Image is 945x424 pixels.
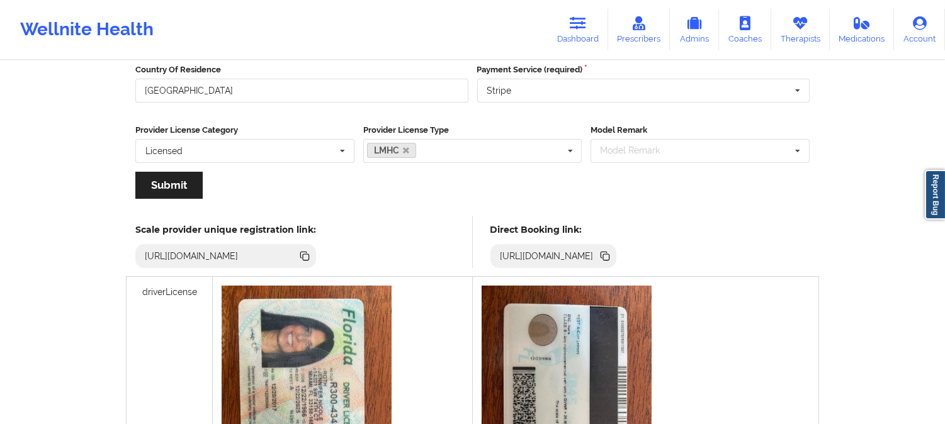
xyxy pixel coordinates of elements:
[548,9,608,50] a: Dashboard
[670,9,719,50] a: Admins
[608,9,671,50] a: Prescribers
[140,250,244,262] div: [URL][DOMAIN_NAME]
[135,124,354,137] label: Provider License Category
[894,9,945,50] a: Account
[591,124,810,137] label: Model Remark
[145,147,183,155] div: Licensed
[597,143,678,158] div: Model Remark
[719,9,771,50] a: Coaches
[477,64,810,76] label: Payment Service (required)
[495,250,599,262] div: [URL][DOMAIN_NAME]
[925,170,945,220] a: Report Bug
[830,9,895,50] a: Medications
[135,224,316,235] h5: Scale provider unique registration link:
[490,224,617,235] h5: Direct Booking link:
[135,64,468,76] label: Country Of Residence
[363,124,582,137] label: Provider License Type
[367,143,417,158] a: LMHC
[487,86,512,95] div: Stripe
[135,172,203,199] button: Submit
[771,9,830,50] a: Therapists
